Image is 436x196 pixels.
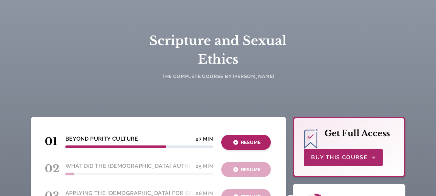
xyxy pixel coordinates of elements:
h1: Scripture and Sexual Ethics [141,32,295,69]
button: Buy This Course [304,149,383,166]
h2: Get Full Access [325,128,390,139]
span: Buy This Course [311,153,375,162]
h4: The Complete Course by [PERSON_NAME] [141,73,295,80]
h4: 27 min [196,136,213,142]
span: 01 [45,135,57,148]
h4: Beyond Purity Culture [65,135,138,143]
img: bookmark-icon.png [304,129,318,149]
div: Resume [223,139,269,146]
button: Resume [221,135,271,150]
